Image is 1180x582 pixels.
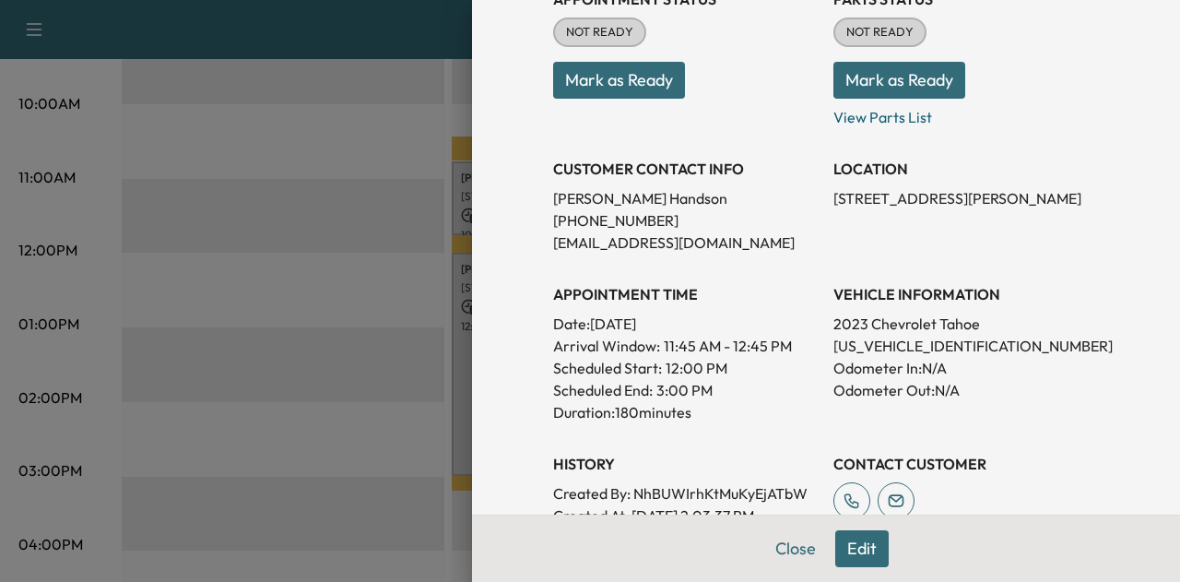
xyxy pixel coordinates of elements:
h3: CONTACT CUSTOMER [833,453,1099,475]
p: [US_VEHICLE_IDENTIFICATION_NUMBER] [833,335,1099,357]
p: Duration: 180 minutes [553,401,819,423]
p: Scheduled Start: [553,357,662,379]
span: NOT READY [835,23,925,42]
h3: CUSTOMER CONTACT INFO [553,158,819,180]
p: Odometer Out: N/A [833,379,1099,401]
p: [PERSON_NAME] Handson [553,187,819,209]
p: Scheduled End: [553,379,653,401]
p: Created At : [DATE] 2:03:37 PM [553,505,819,527]
p: 12:00 PM [666,357,727,379]
h3: History [553,453,819,475]
button: Edit [835,530,889,567]
h3: VEHICLE INFORMATION [833,283,1099,305]
span: NOT READY [555,23,644,42]
p: Created By : NhBUWIrhKtMuKyEjATbW [553,482,819,505]
button: Mark as Ready [833,62,965,99]
p: [PHONE_NUMBER] [553,209,819,232]
p: [STREET_ADDRESS][PERSON_NAME] [833,187,1099,209]
p: Arrival Window: [553,335,819,357]
h3: APPOINTMENT TIME [553,283,819,305]
button: Mark as Ready [553,62,685,99]
p: Odometer In: N/A [833,357,1099,379]
span: 11:45 AM - 12:45 PM [664,335,792,357]
p: 2023 Chevrolet Tahoe [833,313,1099,335]
button: Close [763,530,828,567]
p: 3:00 PM [656,379,713,401]
p: Date: [DATE] [553,313,819,335]
h3: LOCATION [833,158,1099,180]
p: View Parts List [833,99,1099,128]
p: [EMAIL_ADDRESS][DOMAIN_NAME] [553,232,819,254]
